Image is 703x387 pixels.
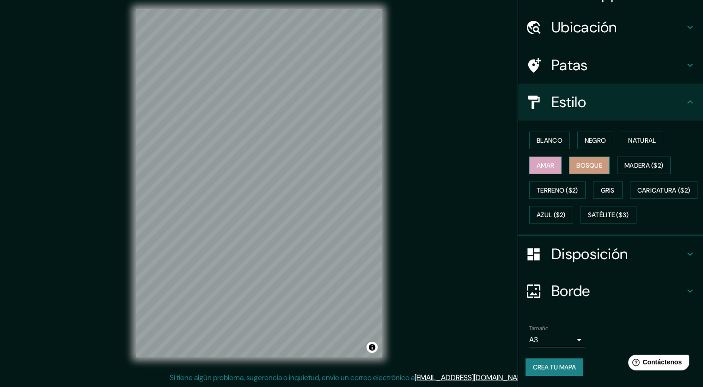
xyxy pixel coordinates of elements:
div: Estilo [518,84,703,121]
font: Crea tu mapa [533,363,576,371]
div: Patas [518,47,703,84]
button: Gris [593,181,623,199]
button: Azul ($2) [529,206,573,224]
button: Crea tu mapa [526,358,583,376]
font: Amar [537,161,554,169]
button: Caricatura ($2) [630,181,698,199]
button: Negro [577,132,614,149]
font: Disposición [551,244,628,264]
canvas: Mapa [136,9,382,357]
button: Madera ($2) [617,157,671,174]
font: Bosque [576,161,602,169]
font: A3 [529,335,538,345]
button: Amar [529,157,562,174]
button: Blanco [529,132,570,149]
button: Natural [621,132,663,149]
font: Caricatura ($2) [637,186,691,194]
font: Patas [551,55,588,75]
font: Azul ($2) [537,211,566,219]
font: Terreno ($2) [537,186,578,194]
font: Borde [551,281,590,301]
button: Bosque [569,157,610,174]
div: A3 [529,333,585,347]
font: Si tiene algún problema, sugerencia o inquietud, envíe un correo electrónico a [170,373,415,382]
button: Satélite ($3) [581,206,636,224]
a: [EMAIL_ADDRESS][DOMAIN_NAME] [415,373,529,382]
div: Ubicación [518,9,703,46]
font: Natural [628,136,656,145]
font: Gris [601,186,615,194]
font: Madera ($2) [624,161,663,169]
font: Blanco [537,136,562,145]
iframe: Lanzador de widgets de ayuda [621,351,693,377]
font: Ubicación [551,18,617,37]
font: Satélite ($3) [588,211,629,219]
font: Estilo [551,92,586,112]
div: Disposición [518,236,703,272]
div: Borde [518,272,703,309]
button: Activar o desactivar atribución [367,342,378,353]
button: Terreno ($2) [529,181,586,199]
font: Tamaño [529,325,548,332]
font: Negro [585,136,606,145]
